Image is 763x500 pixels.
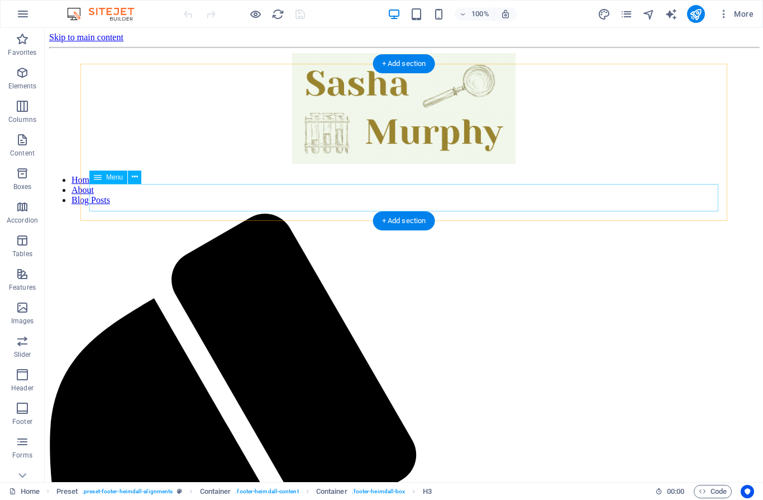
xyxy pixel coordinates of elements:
div: + Add section [373,211,435,230]
button: Click here to leave preview mode and continue editing [249,7,262,21]
h6: 100% [471,7,489,21]
p: Images [11,317,34,326]
p: Columns [8,115,36,124]
p: Content [10,149,35,158]
span: Code [699,485,727,498]
nav: breadcrumb [56,485,432,498]
span: More [718,8,754,20]
span: . footer-heimdall-box [352,485,406,498]
i: Reload page [271,8,284,21]
img: Editor Logo [64,7,148,21]
span: Click to select. Double-click to edit [316,485,347,498]
h6: Session time [655,485,685,498]
button: Code [694,485,732,498]
p: Accordion [7,216,38,225]
p: Footer [12,417,32,426]
p: Favorites [8,48,36,57]
button: reload [271,7,284,21]
p: Tables [12,249,32,258]
span: Click to select. Double-click to edit [423,485,432,498]
button: navigator [642,7,656,21]
i: Pages (Ctrl+Alt+S) [620,8,633,21]
span: 00 00 [667,485,684,498]
span: Menu [106,174,123,181]
button: More [714,5,758,23]
i: This element is a customizable preset [177,488,182,494]
i: Design (Ctrl+Alt+Y) [598,8,611,21]
i: On resize automatically adjust zoom level to fit chosen device. [500,9,511,19]
i: Navigator [642,8,655,21]
p: Header [11,384,34,393]
button: pages [620,7,633,21]
p: Elements [8,82,37,91]
div: + Add section [373,54,435,73]
a: Skip to main content [4,4,79,14]
p: Forms [12,451,32,460]
button: design [598,7,611,21]
button: publish [687,5,705,23]
p: Features [9,283,36,292]
span: . preset-footer-heimdall-alignments [82,485,173,498]
button: text_generator [665,7,678,21]
span: Click to select. Double-click to edit [56,485,78,498]
i: Publish [689,8,702,21]
p: Slider [14,350,31,359]
a: Click to cancel selection. Double-click to open Pages [9,485,40,498]
button: 100% [455,7,494,21]
p: Boxes [13,182,32,191]
span: : [675,487,676,496]
span: Click to select. Double-click to edit [200,485,231,498]
button: Usercentrics [741,485,754,498]
span: . footer-heimdall-content [235,485,298,498]
i: AI Writer [665,8,678,21]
